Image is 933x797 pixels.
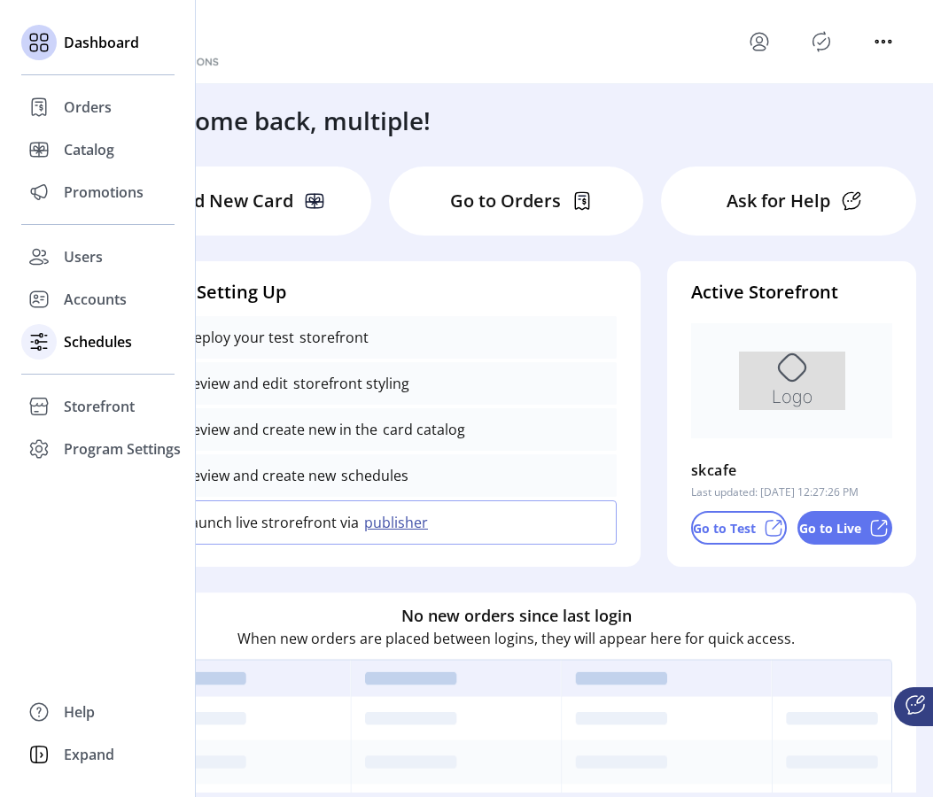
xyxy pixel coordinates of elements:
[64,331,132,352] span: Schedules
[140,279,617,306] h4: Finish Setting Up
[691,484,859,500] p: Last updated: [DATE] 12:27:26 PM
[64,246,103,267] span: Users
[294,327,369,348] p: storefront
[172,188,293,214] p: Add New Card
[183,512,359,533] p: Launch live strorefront via
[183,327,294,348] p: Deploy your test
[64,139,114,160] span: Catalog
[807,27,836,56] button: Publisher Panel
[64,289,127,310] span: Accounts
[288,373,409,394] p: storefront styling
[693,519,756,538] p: Go to Test
[64,396,135,417] span: Storefront
[183,465,336,486] p: Review and create new
[64,32,139,53] span: Dashboard
[401,604,632,628] h6: No new orders since last login
[64,744,114,765] span: Expand
[359,512,439,533] button: publisher
[691,456,736,484] p: skcafe
[183,373,288,394] p: Review and edit
[869,27,898,56] button: menu
[64,97,112,118] span: Orders
[64,182,144,203] span: Promotions
[237,628,795,649] p: When new orders are placed between logins, they will appear here for quick access.
[450,188,561,214] p: Go to Orders
[183,419,377,440] p: Review and create new in the
[745,27,774,56] button: menu
[336,465,408,486] p: schedules
[727,188,830,214] p: Ask for Help
[377,419,465,440] p: card catalog
[691,279,892,306] h4: Active Storefront
[64,701,95,723] span: Help
[64,438,181,460] span: Program Settings
[138,102,431,139] h3: Welcome back, multiple!
[799,519,861,538] p: Go to Live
